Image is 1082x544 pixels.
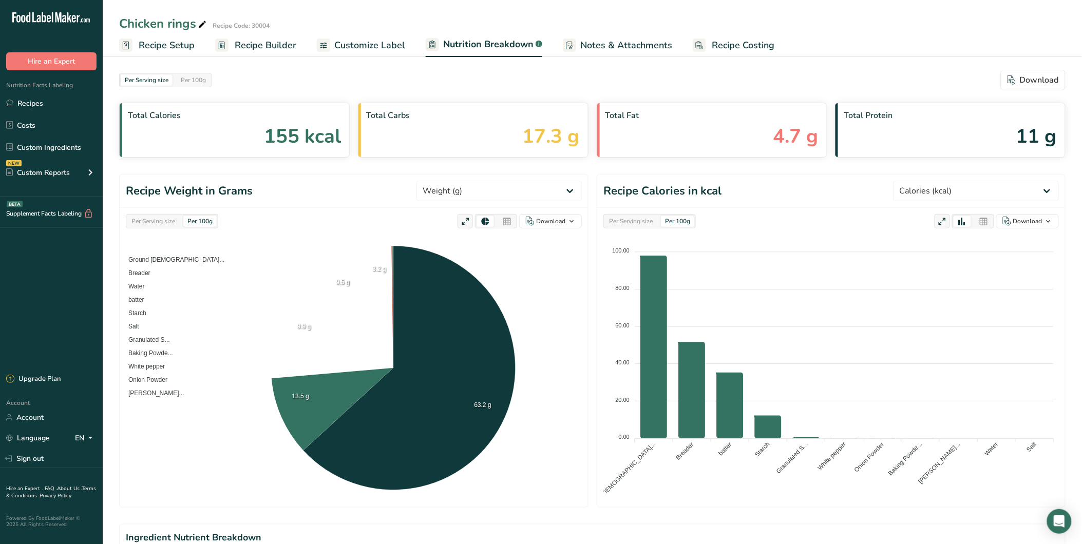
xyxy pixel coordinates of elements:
div: Download [1008,74,1059,86]
span: Recipe Setup [139,38,195,52]
tspan: Granulated S... [775,441,809,475]
a: Recipe Setup [119,34,195,57]
span: Total Carbs [367,109,580,122]
div: Per Serving size [605,216,657,227]
span: Total Calories [128,109,341,122]
span: Total Fat [605,109,819,122]
a: About Us . [57,485,82,492]
a: Terms & Conditions . [6,485,96,499]
span: Water [121,283,145,290]
div: Download [536,217,565,226]
tspan: Salt [1026,441,1038,454]
a: Customize Label [317,34,405,57]
span: Notes & Attachments [580,38,672,52]
div: Open Intercom Messenger [1047,509,1072,534]
a: Recipe Costing [693,34,775,57]
tspan: 40.00 [616,359,630,365]
span: White pepper [121,363,165,370]
h1: Recipe Weight in Grams [126,183,253,200]
button: Download [1001,70,1066,90]
span: batter [121,296,144,303]
button: Download [996,214,1059,228]
tspan: 0.00 [619,434,630,440]
span: Breader [121,269,150,277]
span: Nutrition Breakdown [443,37,534,51]
span: Recipe Builder [235,38,296,52]
span: [PERSON_NAME]... [121,390,184,397]
div: Per 100g [661,216,694,227]
div: Recipe Code: 30004 [213,21,270,30]
tspan: Ground [DEMOGRAPHIC_DATA]... [584,441,657,514]
a: Notes & Attachments [563,34,672,57]
tspan: 20.00 [616,397,630,403]
div: Upgrade Plan [6,374,61,384]
span: Salt [121,323,139,330]
div: Per Serving size [121,74,173,86]
h1: Recipe Calories in kcal [603,183,722,200]
a: Language [6,429,50,447]
tspan: Onion Powder [853,441,886,474]
span: Total Protein [844,109,1057,122]
span: Onion Powder [121,376,167,383]
tspan: 80.00 [616,285,630,291]
div: Download [1013,217,1042,226]
tspan: Water [983,441,1000,457]
tspan: Starch [754,441,771,458]
tspan: batter [717,441,733,457]
div: NEW [6,160,22,166]
tspan: Baking Powde... [887,441,923,477]
a: Hire an Expert . [6,485,43,492]
span: Recipe Costing [712,38,775,52]
tspan: [PERSON_NAME]... [917,441,962,485]
span: Starch [121,309,146,317]
span: 4.7 g [773,122,818,151]
button: Hire an Expert [6,52,97,70]
div: Per 100g [183,216,217,227]
div: BETA [7,201,23,207]
div: Per 100g [177,74,210,86]
tspan: Breader [675,441,695,461]
div: Chicken rings [119,14,208,33]
span: 155 kcal [264,122,341,151]
span: Granulated S... [121,336,170,343]
tspan: 60.00 [616,322,630,328]
div: EN [75,432,97,444]
tspan: White pepper [817,441,847,472]
button: Download [519,214,582,228]
a: Privacy Policy [40,492,71,499]
a: FAQ . [45,485,57,492]
span: Customize Label [334,38,405,52]
div: Per Serving size [127,216,179,227]
span: 17.3 g [523,122,580,151]
a: Nutrition Breakdown [426,33,542,57]
span: 11 g [1016,122,1057,151]
div: Custom Reports [6,167,70,178]
tspan: 100.00 [613,248,630,254]
span: Baking Powde... [121,349,173,357]
a: Recipe Builder [215,34,296,57]
span: Ground [DEMOGRAPHIC_DATA]... [121,256,225,263]
div: Powered By FoodLabelMaker © 2025 All Rights Reserved [6,515,97,528]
